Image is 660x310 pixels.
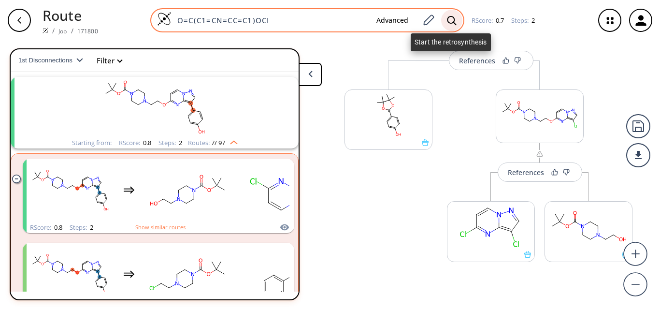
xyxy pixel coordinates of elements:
[188,140,238,146] div: Routes:
[91,57,122,64] button: Filter
[225,137,238,145] img: Up
[144,160,231,221] svg: CC(C)(C)OC(=O)N1CCN(CCO)CC1
[211,140,225,146] span: 7 / 97
[27,160,114,221] svg: CC(C)(C)OC(=O)N1CCN(CCOc2ccn3ncc(-c4ccc(O)cc4)c3n2)CC1
[530,16,535,25] span: 2
[18,49,91,72] button: 1st Disconnections
[545,202,632,251] svg: CC(C)(C)OC(=O)N1CCN(CCO)CC1
[88,223,93,232] span: 2
[135,223,186,232] button: Show similar routes
[158,140,182,146] div: Steps :
[53,223,62,232] span: 0.8
[29,77,280,137] svg: CC(C)(C)OC(=O)N1CCN(CCOc2ccn3ncc(-c4ccc(O)cc4)c3n2)CC1
[498,162,582,182] button: References
[52,26,55,36] li: /
[71,26,73,36] li: /
[142,138,151,147] span: 0.8
[511,17,535,24] div: Steps :
[449,51,533,70] button: References
[43,5,98,26] p: Route
[70,224,93,231] div: Steps :
[30,224,62,231] div: RScore :
[536,150,544,158] img: warning
[459,58,495,64] div: References
[241,244,328,305] svg: CC1(C)OB(c2ccc(O)cc2)OC1(C)C
[241,160,328,221] svg: Clc1ccn2ncc(Br)c2n1
[472,17,504,24] div: RScore :
[496,90,583,139] svg: CC(C)(C)OC(=O)N1CCN(CCOc2ccn3ncc(Cl)c3n2)CC1
[27,244,114,305] svg: CC(C)(C)OC(=O)N1CCN(CCOc2ccn3ncc(-c4ccc(O)cc4)c3n2)CC1
[144,244,231,305] svg: CC(C)(C)OC(=O)N1CCN(CCCl)CC1
[43,28,48,33] img: Spaya logo
[411,33,491,51] div: Start the retrosynthesis
[494,16,504,25] span: 0.7
[119,140,151,146] div: RScore :
[77,27,98,35] a: 171800
[58,27,67,35] a: Job
[18,57,76,64] span: 1st Disconnections
[369,12,416,30] button: Advanced
[345,90,432,139] svg: CC1(C)OB(c2ccc(O)cc2)OC1(C)C
[72,140,112,146] div: Starting from:
[508,169,544,176] div: References
[172,15,369,25] input: Enter SMILES
[447,202,534,251] svg: Clc1ccn2ncc(Cl)c2n1
[157,12,172,26] img: Logo Spaya
[177,138,182,147] span: 2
